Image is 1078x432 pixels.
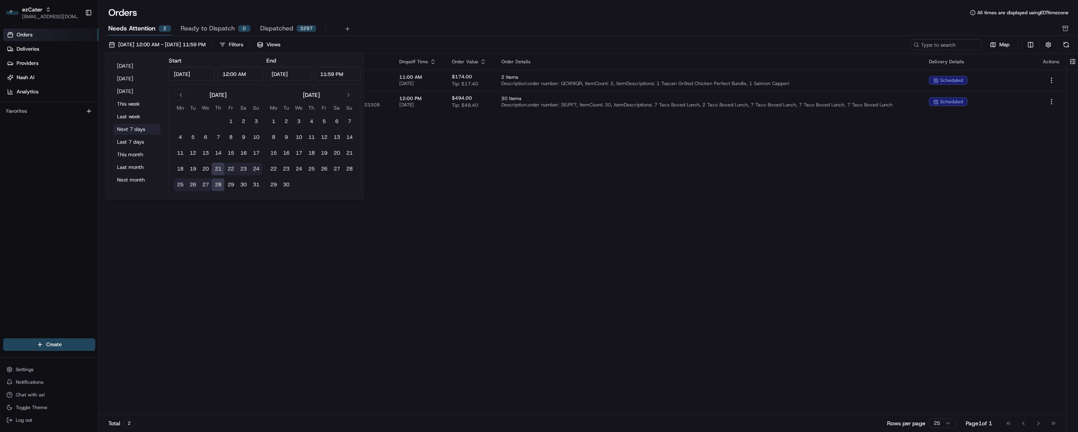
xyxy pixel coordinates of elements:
[22,6,42,13] button: ezCater
[318,147,330,159] button: 19
[16,404,47,411] span: Toggle Theme
[113,73,161,84] button: [DATE]
[343,163,356,175] button: 28
[3,57,98,70] a: Providers
[17,31,32,38] span: Orders
[305,115,318,128] button: 4
[343,147,356,159] button: 21
[293,131,305,144] button: 10
[985,40,1015,49] button: Map
[399,80,439,87] span: [DATE]
[3,415,95,426] button: Log out
[266,67,312,81] input: Date
[17,74,34,81] span: Nash AI
[305,104,318,112] th: Thursday
[56,134,96,140] a: Powered byPylon
[452,95,472,101] span: $494.00
[293,147,305,159] button: 17
[225,147,237,159] button: 15
[452,102,478,108] span: Tip: $49.40
[16,366,34,373] span: Settings
[330,163,343,175] button: 27
[113,162,161,173] button: Last month
[187,104,199,112] th: Tuesday
[253,39,284,50] button: Views
[217,67,263,81] input: Time
[330,147,343,159] button: 20
[5,112,64,126] a: 📗Knowledge Base
[267,131,280,144] button: 8
[238,25,251,32] div: 0
[3,338,95,351] button: Create
[330,104,343,112] th: Saturday
[187,163,199,175] button: 19
[237,147,250,159] button: 16
[250,178,262,191] button: 31
[3,71,98,84] a: Nash AI
[225,163,237,175] button: 22
[134,78,144,88] button: Start new chat
[237,115,250,128] button: 2
[293,115,305,128] button: 3
[64,112,130,126] a: 💻API Documentation
[399,59,439,65] div: Dropoff Time
[250,131,262,144] button: 10
[399,95,439,102] span: 12:00 PM
[108,24,155,33] span: Needs Attention
[237,178,250,191] button: 30
[501,80,916,87] span: Description: order number: QCW9QR, ItemCount: 2, itemDescriptions: 1 Tuscan Grilled Chicken Perfe...
[174,147,187,159] button: 11
[293,104,305,112] th: Wednesday
[452,81,478,87] span: Tip: $17.40
[318,163,330,175] button: 26
[399,102,439,108] span: [DATE]
[3,402,95,413] button: Toggle Theme
[887,419,925,427] p: Rows per page
[8,76,22,90] img: 1736555255976-a54dd68f-1ca7-489b-9aae-adbdc363a1c4
[113,99,161,110] button: This week
[929,59,1030,65] div: Delivery Details
[966,419,992,427] div: Page 1 of 1
[280,131,293,144] button: 9
[27,84,100,90] div: We're available if you need us!
[1043,59,1060,65] div: Actions
[113,174,161,186] button: Next month
[501,95,916,102] span: 30 items
[315,67,361,81] input: Time
[212,163,225,175] button: 21
[187,131,199,144] button: 5
[3,377,95,388] button: Notifications
[3,105,95,117] div: Favorites
[108,6,137,19] h1: Orders
[174,104,187,112] th: Monday
[16,417,32,423] span: Log out
[452,59,489,65] div: Order Value
[181,24,235,33] span: Ready to Dispatch
[6,10,19,15] img: ezCater
[8,116,14,122] div: 📗
[212,104,225,112] th: Thursday
[343,115,356,128] button: 7
[22,13,79,20] button: [EMAIL_ADDRESS][DOMAIN_NAME]
[113,124,161,135] button: Next 7 days
[3,28,98,41] a: Orders
[3,85,98,98] a: Analytics
[280,115,293,128] button: 2
[280,147,293,159] button: 16
[318,131,330,144] button: 12
[17,60,38,67] span: Providers
[210,91,227,99] div: [DATE]
[187,178,199,191] button: 26
[1061,39,1072,50] button: Refresh
[118,41,206,48] span: [DATE] 12:00 AM - [DATE] 11:59 PM
[174,163,187,175] button: 18
[105,39,209,50] button: [DATE] 12:00 AM - [DATE] 11:59 PM
[159,25,171,32] div: 2
[67,116,73,122] div: 💻
[16,392,45,398] span: Chat with us!
[225,131,237,144] button: 8
[266,57,276,64] label: End
[17,88,38,95] span: Analytics
[3,364,95,375] button: Settings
